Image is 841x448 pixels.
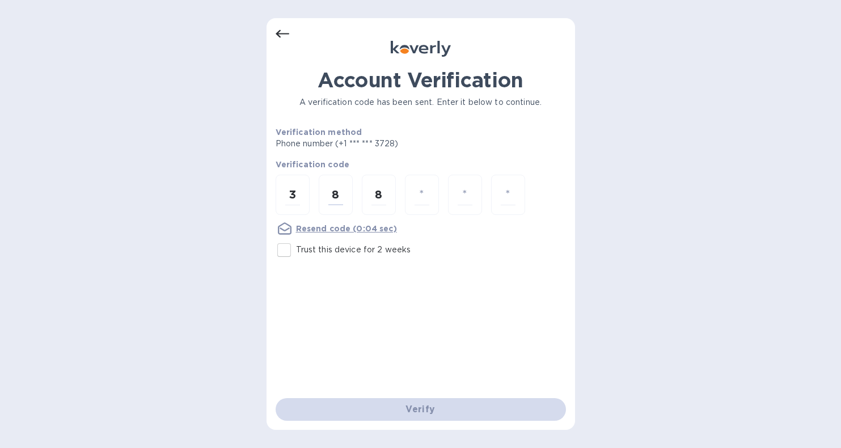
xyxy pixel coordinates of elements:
[276,128,362,137] b: Verification method
[276,159,566,170] p: Verification code
[276,138,485,150] p: Phone number (+1 *** *** 3728)
[296,244,411,256] p: Trust this device for 2 weeks
[276,96,566,108] p: A verification code has been sent. Enter it below to continue.
[276,68,566,92] h1: Account Verification
[296,224,397,233] u: Resend code (0:04 sec)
